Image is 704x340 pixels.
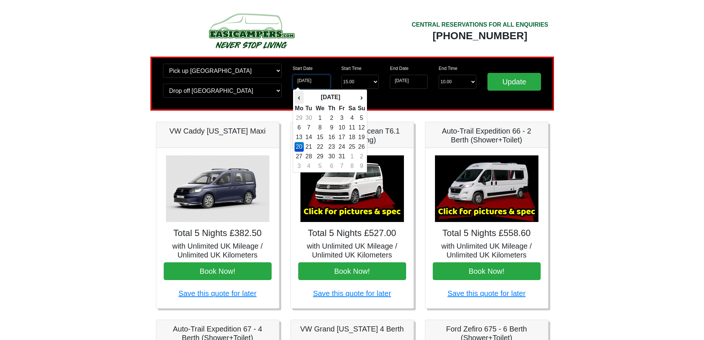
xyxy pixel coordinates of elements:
[347,123,357,132] td: 11
[164,242,272,259] h5: with Unlimited UK Mileage / Unlimited UK Kilometers
[390,65,408,72] label: End Date
[347,161,357,171] td: 8
[337,161,347,171] td: 7
[164,127,272,135] h5: VW Caddy [US_STATE] Maxi
[326,123,337,132] td: 9
[295,132,304,142] td: 13
[347,152,357,161] td: 1
[433,262,541,280] button: Book Now!
[178,289,256,297] a: Save this quote for later
[326,104,337,113] th: Th
[295,142,304,152] td: 20
[412,20,548,29] div: CENTRAL RESERVATIONS FOR ALL ENQUIRIES
[304,123,314,132] td: 7
[433,127,541,144] h5: Auto-Trail Expedition 66 - 2 Berth (Shower+Toilet)
[298,324,406,333] h5: VW Grand [US_STATE] 4 Berth
[357,152,365,161] td: 2
[304,142,314,152] td: 21
[314,132,326,142] td: 15
[412,29,548,43] div: [PHONE_NUMBER]
[357,104,365,113] th: Su
[357,142,365,152] td: 26
[326,152,337,161] td: 30
[433,228,541,239] h4: Total 5 Nights £558.60
[439,65,458,72] label: End Time
[326,113,337,123] td: 2
[390,75,428,89] input: Return Date
[181,10,322,51] img: campers-checkout-logo.png
[347,132,357,142] td: 18
[166,155,269,222] img: VW Caddy California Maxi
[314,123,326,132] td: 8
[304,161,314,171] td: 4
[487,73,541,91] input: Update
[314,152,326,161] td: 29
[304,152,314,161] td: 28
[326,142,337,152] td: 23
[347,113,357,123] td: 4
[164,228,272,239] h4: Total 5 Nights £382.50
[357,132,365,142] td: 19
[337,123,347,132] td: 10
[295,104,304,113] th: Mo
[341,65,362,72] label: Start Time
[357,123,365,132] td: 12
[314,113,326,123] td: 1
[337,132,347,142] td: 17
[337,142,347,152] td: 24
[433,242,541,259] h5: with Unlimited UK Mileage / Unlimited UK Kilometers
[337,152,347,161] td: 31
[295,161,304,171] td: 3
[304,104,314,113] th: Tu
[314,142,326,152] td: 22
[347,104,357,113] th: Sa
[304,132,314,142] td: 14
[298,262,406,280] button: Book Now!
[313,289,391,297] a: Save this quote for later
[357,161,365,171] td: 9
[298,228,406,239] h4: Total 5 Nights £527.00
[326,132,337,142] td: 16
[347,142,357,152] td: 25
[293,75,330,89] input: Start Date
[314,104,326,113] th: We
[295,152,304,161] td: 27
[293,65,313,72] label: Start Date
[357,91,365,104] th: ›
[295,123,304,132] td: 6
[300,155,404,222] img: VW California Ocean T6.1 (Auto, Awning)
[357,113,365,123] td: 5
[304,91,357,104] th: [DATE]
[295,91,304,104] th: ‹
[298,242,406,259] h5: with Unlimited UK Mileage / Unlimited UK Kilometers
[304,113,314,123] td: 30
[326,161,337,171] td: 6
[337,104,347,113] th: Fr
[435,155,538,222] img: Auto-Trail Expedition 66 - 2 Berth (Shower+Toilet)
[164,262,272,280] button: Book Now!
[314,161,326,171] td: 5
[295,113,304,123] td: 29
[448,289,526,297] a: Save this quote for later
[337,113,347,123] td: 3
